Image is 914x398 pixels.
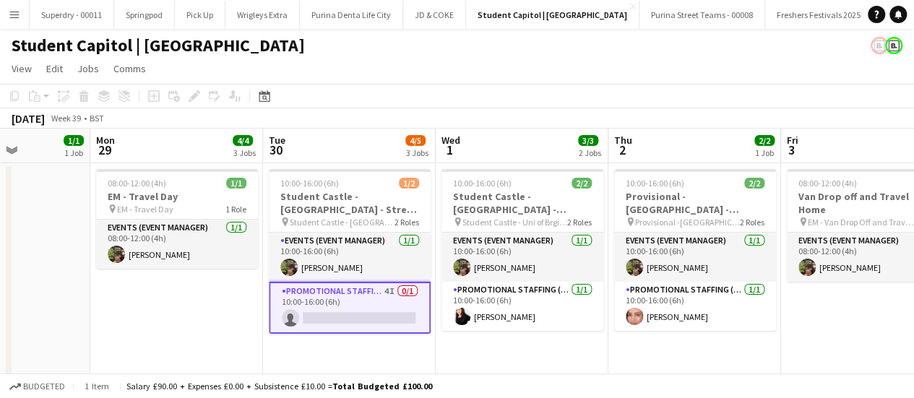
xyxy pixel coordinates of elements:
[785,142,798,158] span: 3
[269,233,431,282] app-card-role: Events (Event Manager)1/110:00-16:00 (6h)[PERSON_NAME]
[226,178,246,189] span: 1/1
[90,113,104,124] div: BST
[94,142,115,158] span: 29
[332,381,432,391] span: Total Budgeted £100.00
[233,147,256,158] div: 3 Jobs
[108,59,152,78] a: Comms
[441,190,603,216] h3: Student Castle - [GEOGRAPHIC_DATA] - Freshers Fair
[64,135,84,146] span: 1/1
[269,190,431,216] h3: Student Castle - [GEOGRAPHIC_DATA] - Street Team
[108,178,166,189] span: 08:00-12:00 (4h)
[614,190,776,216] h3: Provisional - [GEOGRAPHIC_DATA] - [GEOGRAPHIC_DATA]
[96,220,258,269] app-card-role: Events (Event Manager)1/108:00-12:00 (4h)[PERSON_NAME]
[96,169,258,269] app-job-card: 08:00-12:00 (4h)1/1EM - Travel Day EM - Travel Day1 RoleEvents (Event Manager)1/108:00-12:00 (4h)...
[269,134,285,147] span: Tue
[579,147,601,158] div: 2 Jobs
[578,135,598,146] span: 3/3
[441,233,603,282] app-card-role: Events (Event Manager)1/110:00-16:00 (6h)[PERSON_NAME]
[7,378,67,394] button: Budgeted
[23,381,65,391] span: Budgeted
[96,190,258,203] h3: EM - Travel Day
[269,282,431,334] app-card-role: Promotional Staffing (Brand Ambassadors)4I0/110:00-16:00 (6h)
[441,169,603,331] app-job-card: 10:00-16:00 (6h)2/2Student Castle - [GEOGRAPHIC_DATA] - Freshers Fair Student Castle - Uni of Brg...
[466,1,639,29] button: Student Capitol | [GEOGRAPHIC_DATA]
[12,35,305,56] h1: Student Capitol | [GEOGRAPHIC_DATA]
[113,62,146,75] span: Comms
[441,282,603,331] app-card-role: Promotional Staffing (Brand Ambassadors)1/110:00-16:00 (6h)[PERSON_NAME]
[798,178,857,189] span: 08:00-12:00 (4h)
[114,1,175,29] button: Springpod
[567,217,592,228] span: 2 Roles
[406,147,428,158] div: 3 Jobs
[233,135,253,146] span: 4/4
[79,381,114,391] span: 1 item
[117,204,173,215] span: EM - Travel Day
[403,1,466,29] button: JD & COKE
[639,1,765,29] button: Purina Street Teams - 00008
[635,217,740,228] span: Provisional -[GEOGRAPHIC_DATA] - [GEOGRAPHIC_DATA] - Refreshers
[614,233,776,282] app-card-role: Events (Event Manager)1/110:00-16:00 (6h)[PERSON_NAME]
[77,62,99,75] span: Jobs
[30,1,114,29] button: Superdry - 00011
[126,381,432,391] div: Salary £90.00 + Expenses £0.00 + Subsistence £10.00 =
[96,134,115,147] span: Mon
[744,178,764,189] span: 2/2
[614,282,776,331] app-card-role: Promotional Staffing (Brand Ambassadors)1/110:00-16:00 (6h)[PERSON_NAME]
[267,142,285,158] span: 30
[754,135,775,146] span: 2/2
[225,204,246,215] span: 1 Role
[441,134,460,147] span: Wed
[439,142,460,158] span: 1
[290,217,395,228] span: Student Castle - [GEOGRAPHIC_DATA] - Street Team
[740,217,764,228] span: 2 Roles
[64,147,83,158] div: 1 Job
[614,169,776,331] app-job-card: 10:00-16:00 (6h)2/2Provisional - [GEOGRAPHIC_DATA] - [GEOGRAPHIC_DATA] Provisional -[GEOGRAPHIC_D...
[269,169,431,334] app-job-card: 10:00-16:00 (6h)1/2Student Castle - [GEOGRAPHIC_DATA] - Street Team Student Castle - [GEOGRAPHIC_...
[40,59,69,78] a: Edit
[755,147,774,158] div: 1 Job
[787,134,798,147] span: Fri
[399,178,419,189] span: 1/2
[614,134,632,147] span: Thu
[572,178,592,189] span: 2/2
[453,178,512,189] span: 10:00-16:00 (6h)
[626,178,684,189] span: 10:00-16:00 (6h)
[48,113,84,124] span: Week 39
[405,135,426,146] span: 4/5
[72,59,105,78] a: Jobs
[6,59,38,78] a: View
[12,111,45,126] div: [DATE]
[280,178,339,189] span: 10:00-16:00 (6h)
[462,217,567,228] span: Student Castle - Uni of Brgi - Freshers Fair
[175,1,225,29] button: Pick Up
[46,62,63,75] span: Edit
[395,217,419,228] span: 2 Roles
[871,37,888,54] app-user-avatar: Bounce Activations Ltd
[612,142,632,158] span: 2
[225,1,300,29] button: Wrigleys Extra
[12,62,32,75] span: View
[765,1,873,29] button: Freshers Festivals 2025
[300,1,403,29] button: Purina Denta Life City
[885,37,902,54] app-user-avatar: Bounce Activations Ltd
